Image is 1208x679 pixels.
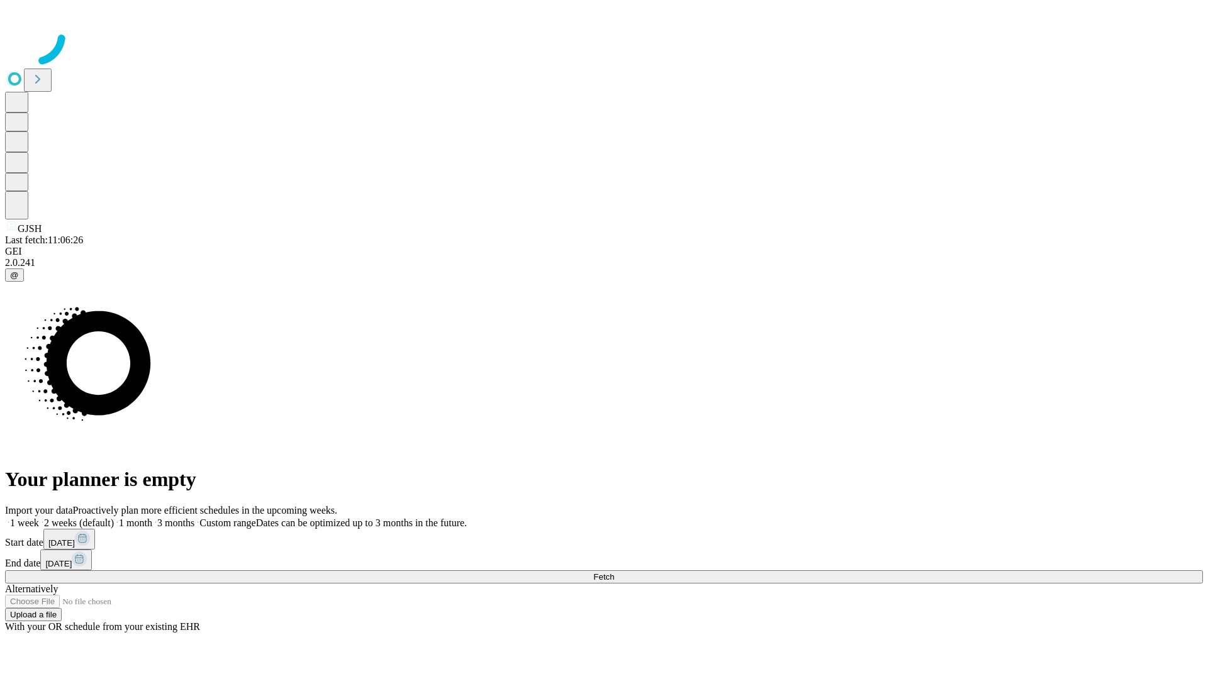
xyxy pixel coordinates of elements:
[44,517,114,528] span: 2 weeks (default)
[5,257,1203,268] div: 2.0.241
[5,268,24,282] button: @
[5,529,1203,549] div: Start date
[5,570,1203,583] button: Fetch
[5,583,58,594] span: Alternatively
[10,517,39,528] span: 1 week
[48,538,75,548] span: [DATE]
[593,572,614,582] span: Fetch
[5,235,83,245] span: Last fetch: 11:06:26
[5,608,62,621] button: Upload a file
[157,517,194,528] span: 3 months
[199,517,255,528] span: Custom range
[5,246,1203,257] div: GEI
[43,529,95,549] button: [DATE]
[5,468,1203,491] h1: Your planner is empty
[73,505,337,516] span: Proactively plan more efficient schedules in the upcoming weeks.
[40,549,92,570] button: [DATE]
[119,517,152,528] span: 1 month
[10,270,19,280] span: @
[5,505,73,516] span: Import your data
[256,517,467,528] span: Dates can be optimized up to 3 months in the future.
[18,223,42,234] span: GJSH
[45,559,72,568] span: [DATE]
[5,621,200,632] span: With your OR schedule from your existing EHR
[5,549,1203,570] div: End date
